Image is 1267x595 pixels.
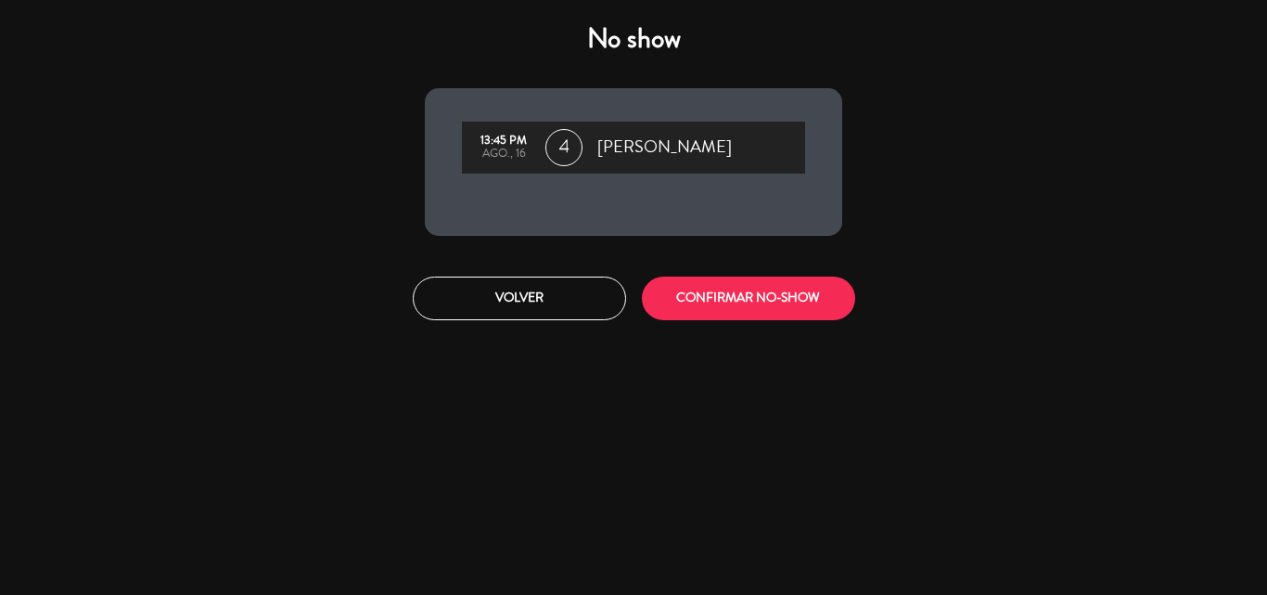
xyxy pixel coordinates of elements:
span: 4 [545,129,582,166]
span: [PERSON_NAME] [597,134,732,162]
button: CONFIRMAR NO-SHOW [642,277,855,320]
div: ago., 16 [471,148,536,161]
button: Volver [413,277,626,320]
h4: No show [425,22,842,56]
div: 13:45 PM [471,135,536,148]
